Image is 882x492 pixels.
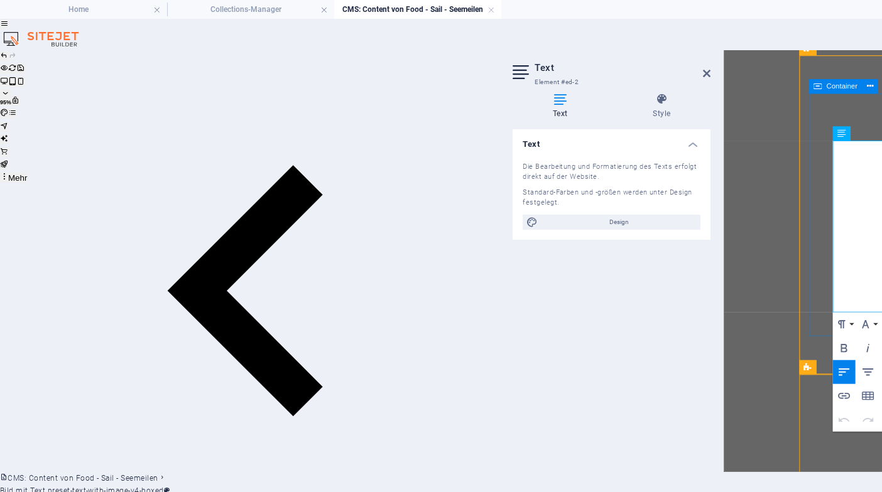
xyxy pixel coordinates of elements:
div: Die Bearbeitung und Formatierung des Texts erfolgt direkt auf der Website. [523,162,700,183]
button: Align Center [856,360,879,384]
h4: Collections-Manager [167,3,334,16]
button: Redo (⌘⇧Z) [856,408,879,432]
i: Wiederholen (Strg + Y, ⌘+Y) [8,51,16,60]
button: Align Left [832,360,855,384]
button: Bold (⌘B) [832,336,855,360]
i: Seite neu laden [8,64,16,72]
button: reload [8,64,16,74]
h4: Text [513,129,710,152]
h4: Style [612,93,710,119]
button: save [16,64,24,74]
h4: Text [513,93,612,119]
button: Font Family [856,313,879,336]
div: Standard-Farben und -größen werden unter Design festgelegt. [523,188,700,208]
button: redo [8,51,16,61]
i: Save (Ctrl+S) [16,64,24,72]
button: Insert Table [856,384,879,408]
span: Design [542,215,697,230]
h3: Element #ed-2 [535,77,685,87]
button: Undo (⌘Z) [832,408,855,432]
i: Bei Größenänderung Zoomstufe automatisch an das gewählte Gerät anpassen. [11,96,19,104]
button: Paragraph Format [832,313,855,336]
h2: Text [535,60,710,77]
i: Seiten (Strg+Alt+S) [8,109,16,117]
button: Insert Link [832,384,855,408]
button: pages [8,109,16,119]
button: Design [523,215,700,230]
h4: CMS: Content von Food - Sail - Seemeilen [334,3,501,16]
button: Italic (⌘I) [856,336,879,360]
